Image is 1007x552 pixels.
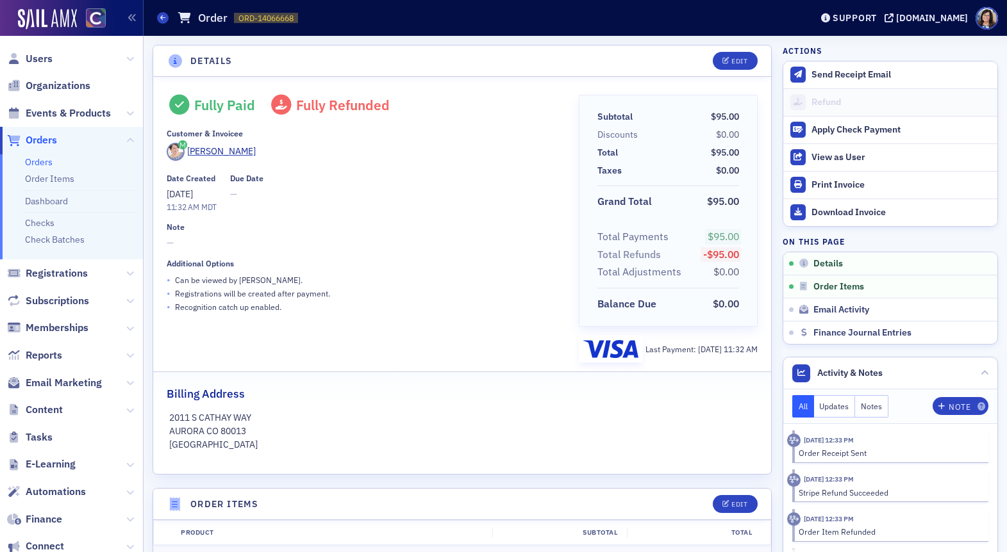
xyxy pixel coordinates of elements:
[597,264,681,280] div: Total Adjustments
[167,222,185,232] div: Note
[731,501,747,508] div: Edit
[976,7,998,29] span: Profile
[86,8,106,28] img: SailAMX
[167,129,243,138] div: Customer & Invoicee
[187,145,256,158] div: [PERSON_NAME]
[26,457,76,471] span: E-Learning
[190,54,233,68] h4: Details
[167,287,171,300] span: •
[194,97,255,113] div: Fully Paid
[26,348,62,362] span: Reports
[167,202,199,212] time: 11:32 AM
[713,52,757,70] button: Edit
[896,12,968,24] div: [DOMAIN_NAME]
[7,52,53,66] a: Users
[597,194,652,209] div: Grand Total
[783,143,997,171] button: View as User
[817,366,883,380] span: Activity & Notes
[167,188,193,200] span: [DATE]
[25,173,74,184] a: Order Items
[811,152,991,163] div: View as User
[26,512,62,526] span: Finance
[7,133,57,147] a: Orders
[175,274,303,286] p: Can be viewed by [PERSON_NAME] .
[698,344,724,354] span: [DATE]
[813,258,843,270] span: Details
[167,259,234,268] div: Additional Options
[783,171,997,199] a: Print Invoice
[7,403,63,417] a: Content
[787,434,801,447] div: Activity
[597,128,638,142] div: Discounts
[25,195,68,207] a: Dashboard
[792,395,814,418] button: All
[77,8,106,30] a: View Homepage
[25,217,54,229] a: Checks
[707,195,739,207] span: $95.00
[7,321,88,335] a: Memberships
[813,281,864,293] span: Order Items
[724,344,758,354] span: 11:32 AM
[713,297,739,310] span: $0.00
[597,164,622,177] div: Taxes
[811,97,991,108] div: Refund
[799,526,980,537] div: Order Item Refunded
[26,52,53,66] span: Users
[597,296,661,312] span: Balance Due
[26,294,89,308] span: Subscriptions
[230,174,263,183] div: Due Date
[804,514,854,523] time: 10/7/2025 12:33 PM
[731,58,747,65] div: Edit
[169,425,756,438] p: AURORA CO 80013
[296,96,390,114] span: Fully Refunded
[167,273,171,287] span: •
[172,528,492,538] div: Product
[7,485,86,499] a: Automations
[783,61,997,88] button: Send Receipt Email
[597,247,665,263] span: Total Refunds
[597,296,656,312] div: Balance Due
[597,247,661,263] div: Total Refunds
[26,376,102,390] span: Email Marketing
[814,395,856,418] button: Updates
[7,457,76,471] a: E-Learning
[811,124,991,136] div: Apply Check Payment
[26,106,111,120] span: Events & Products
[711,147,739,158] span: $95.00
[26,266,88,280] span: Registrations
[716,165,739,176] span: $0.00
[804,435,854,444] time: 10/7/2025 12:33 PM
[813,304,869,316] span: Email Activity
[26,133,57,147] span: Orders
[7,266,88,280] a: Registrations
[597,194,656,209] span: Grand Total
[26,430,53,444] span: Tasks
[26,321,88,335] span: Memberships
[783,45,822,56] h4: Actions
[811,207,991,218] div: Download Invoice
[7,512,62,526] a: Finance
[713,495,757,513] button: Edit
[811,69,991,81] div: Send Receipt Email
[783,199,997,226] a: Download Invoice
[7,294,89,308] a: Subscriptions
[597,264,686,280] span: Total Adjustments
[18,9,77,29] img: SailAMX
[597,146,622,159] span: Total
[175,288,330,299] p: Registrations will be created after payment.
[238,13,294,24] span: ORD-14066668
[25,234,85,245] a: Check Batches
[799,447,980,459] div: Order Receipt Sent
[799,487,980,498] div: Stripe Refund Succeeded
[492,528,627,538] div: Subtotal
[597,229,669,245] div: Total Payments
[597,146,618,159] div: Total
[713,265,739,278] span: $0.00
[198,10,228,26] h1: Order
[7,79,90,93] a: Organizations
[811,179,991,191] div: Print Invoice
[175,301,281,313] p: Recognition catch up enabled.
[7,106,111,120] a: Events & Products
[26,79,90,93] span: Organizations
